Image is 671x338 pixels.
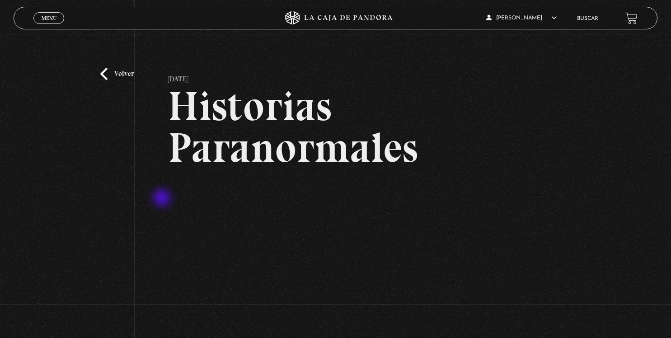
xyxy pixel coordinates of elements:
span: Cerrar [38,23,60,29]
span: [PERSON_NAME] [486,15,557,21]
a: Buscar [577,16,598,21]
a: Volver [100,68,134,80]
h2: Historias Paranormales [168,85,503,169]
p: [DATE] [168,68,188,86]
span: Menu [42,15,56,21]
a: View your shopping cart [625,12,638,24]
